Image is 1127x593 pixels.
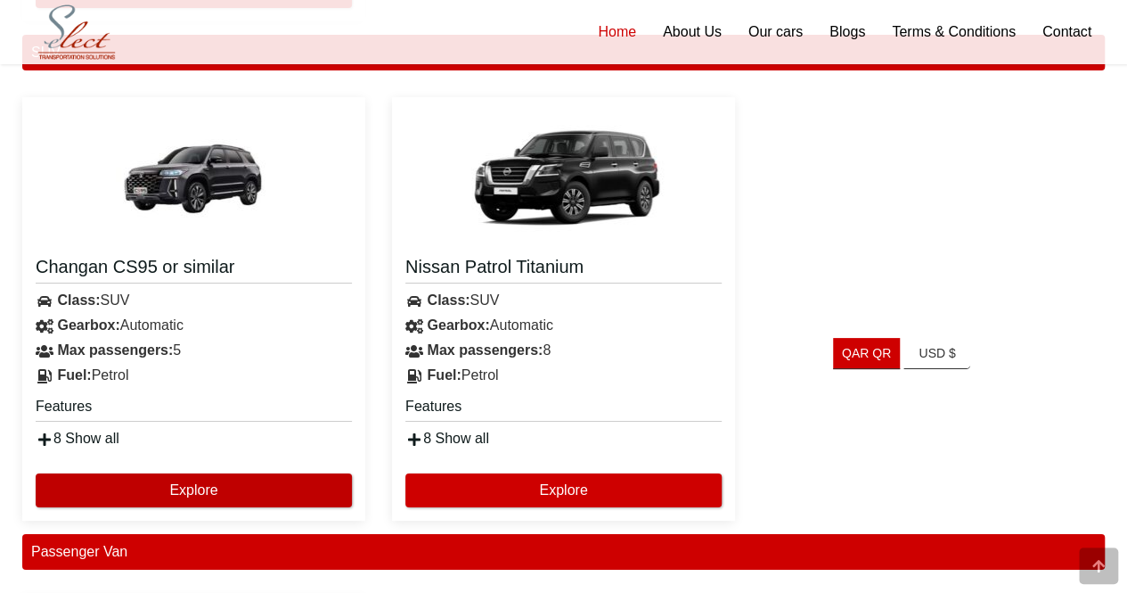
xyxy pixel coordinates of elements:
h5: Features [405,397,722,422]
a: Changan CS95 or similar [36,255,352,284]
strong: Gearbox: [427,317,489,333]
a: QAR QR [833,338,900,369]
strong: Max passengers: [57,342,173,358]
strong: Class: [57,292,100,308]
div: Automatic [392,313,735,338]
div: Petrol [392,363,735,388]
strong: Class: [427,292,470,308]
img: Nissan Patrol Titanium [457,111,671,244]
div: 5 [22,338,365,363]
img: Changan CS95 or similar [87,111,301,244]
strong: Fuel: [57,367,91,383]
div: Go to top [1079,548,1118,584]
a: 8 Show all [36,431,119,446]
strong: Max passengers: [427,342,543,358]
button: Explore [36,474,352,507]
a: 8 Show all [405,431,489,446]
a: USD $ [903,338,970,369]
strong: Fuel: [427,367,461,383]
div: Passenger Van [22,534,1105,570]
div: SUV [392,288,735,313]
strong: Gearbox: [57,317,119,333]
h5: Features [36,397,352,422]
button: Explore [405,474,722,507]
div: 8 [392,338,735,363]
div: Petrol [22,363,365,388]
div: Automatic [22,313,365,338]
div: SUV [22,288,365,313]
a: Nissan Patrol Titanium [405,255,722,284]
img: Select Rent a Car [27,2,127,63]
